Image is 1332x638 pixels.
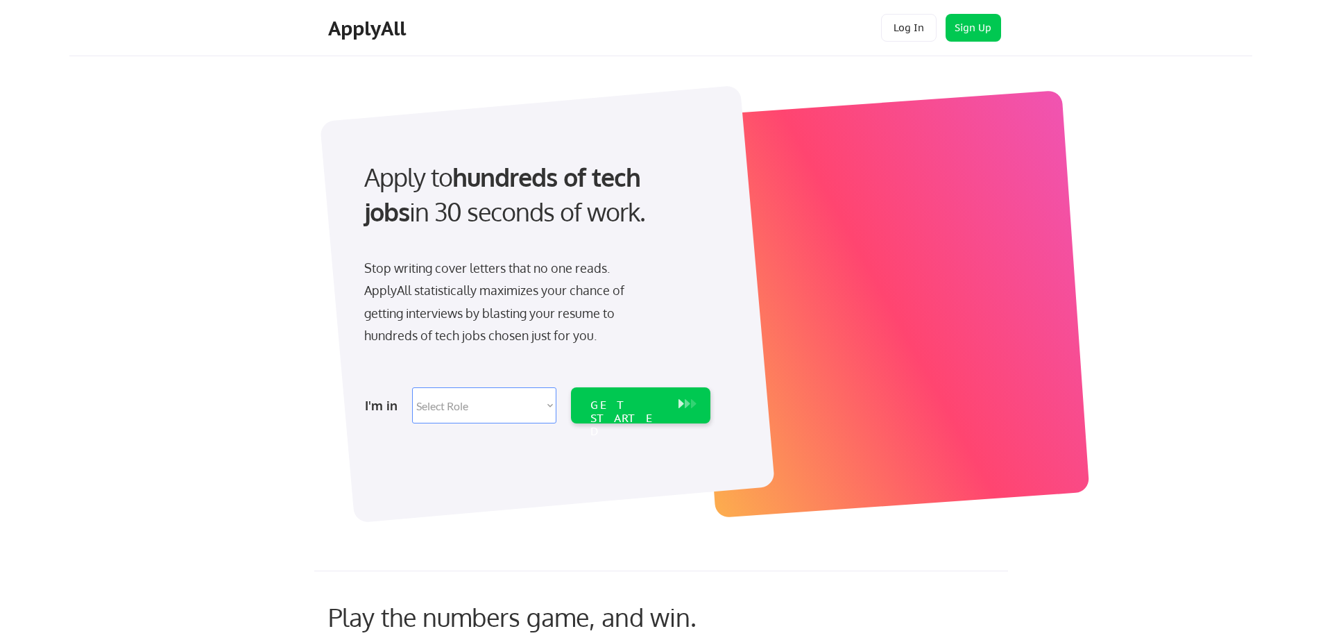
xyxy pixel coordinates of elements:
[590,398,665,439] div: GET STARTED
[365,394,404,417] div: I'm in
[364,161,647,227] strong: hundreds of tech jobs
[364,257,649,347] div: Stop writing cover letters that no one reads. ApplyAll statistically maximizes your chance of get...
[881,14,937,42] button: Log In
[328,17,410,40] div: ApplyAll
[328,602,758,632] div: Play the numbers game, and win.
[946,14,1001,42] button: Sign Up
[364,160,705,230] div: Apply to in 30 seconds of work.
